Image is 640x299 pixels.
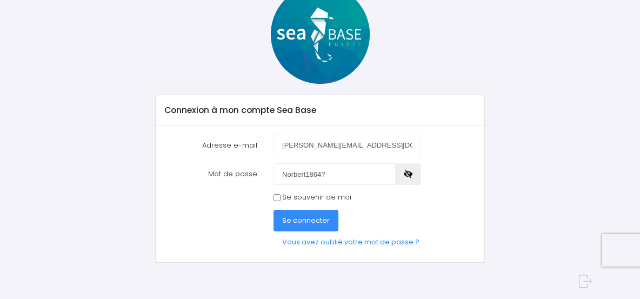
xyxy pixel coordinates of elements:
button: Se connecter [274,210,338,231]
label: Mot de passe [156,163,265,185]
label: Adresse e-mail [156,135,265,156]
span: Se connecter [282,215,330,225]
label: Se souvenir de moi [282,192,351,203]
div: Connexion à mon compte Sea Base [156,95,484,125]
a: Vous avez oublié votre mot de passe ? [274,231,428,253]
